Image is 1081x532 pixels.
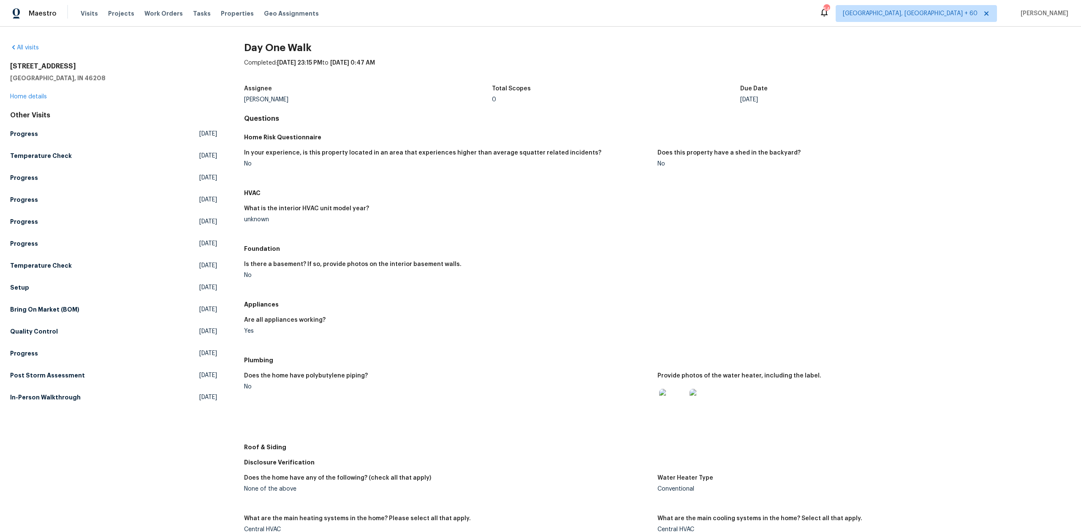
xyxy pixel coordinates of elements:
[221,9,254,18] span: Properties
[10,126,217,141] a: Progress[DATE]
[244,261,462,267] h5: Is there a basement? If so, provide photos on the interior basement walls.
[10,349,38,358] h5: Progress
[244,356,1071,364] h5: Plumbing
[199,283,217,292] span: [DATE]
[10,62,217,71] h2: [STREET_ADDRESS]
[10,261,72,270] h5: Temperature Check
[199,371,217,380] span: [DATE]
[199,393,217,402] span: [DATE]
[823,5,829,14] div: 545
[10,148,217,163] a: Temperature Check[DATE]
[10,152,72,160] h5: Temperature Check
[244,300,1071,309] h5: Appliances
[492,86,531,92] h5: Total Scopes
[10,327,58,336] h5: Quality Control
[244,443,1071,451] h5: Roof & Siding
[10,195,38,204] h5: Progress
[740,97,989,103] div: [DATE]
[199,217,217,226] span: [DATE]
[244,97,492,103] div: [PERSON_NAME]
[657,373,821,379] h5: Provide photos of the water heater, including the label.
[244,458,1071,467] h5: Disclosure Verification
[10,324,217,339] a: Quality Control[DATE]
[10,368,217,383] a: Post Storm Assessment[DATE]
[244,328,651,334] div: Yes
[244,486,651,492] div: None of the above
[244,217,651,223] div: unknown
[244,244,1071,253] h5: Foundation
[10,217,38,226] h5: Progress
[144,9,183,18] span: Work Orders
[199,349,217,358] span: [DATE]
[657,475,713,481] h5: Water Heater Type
[244,475,431,481] h5: Does the home have any of the following? (check all that apply)
[244,516,471,521] h5: What are the main heating systems in the home? Please select all that apply.
[244,114,1071,123] h4: Questions
[244,133,1071,141] h5: Home Risk Questionnaire
[10,305,79,314] h5: Bring On Market (BOM)
[657,150,801,156] h5: Does this property have a shed in the backyard?
[199,195,217,204] span: [DATE]
[843,9,978,18] span: [GEOGRAPHIC_DATA], [GEOGRAPHIC_DATA] + 60
[740,86,768,92] h5: Due Date
[10,390,217,405] a: In-Person Walkthrough[DATE]
[81,9,98,18] span: Visits
[199,305,217,314] span: [DATE]
[193,11,211,16] span: Tasks
[244,206,369,212] h5: What is the interior HVAC unit model year?
[199,174,217,182] span: [DATE]
[244,43,1071,52] h2: Day One Walk
[277,60,322,66] span: [DATE] 23:15 PM
[244,161,651,167] div: No
[29,9,57,18] span: Maestro
[10,258,217,273] a: Temperature Check[DATE]
[10,239,38,248] h5: Progress
[10,170,217,185] a: Progress[DATE]
[10,371,85,380] h5: Post Storm Assessment
[244,86,272,92] h5: Assignee
[10,236,217,251] a: Progress[DATE]
[244,272,651,278] div: No
[10,393,81,402] h5: In-Person Walkthrough
[10,283,29,292] h5: Setup
[199,130,217,138] span: [DATE]
[244,384,651,390] div: No
[10,280,217,295] a: Setup[DATE]
[244,59,1071,81] div: Completed: to
[330,60,375,66] span: [DATE] 0:47 AM
[657,161,1064,167] div: No
[244,150,601,156] h5: In your experience, is this property located in an area that experiences higher than average squa...
[657,486,1064,492] div: Conventional
[492,97,740,103] div: 0
[199,327,217,336] span: [DATE]
[10,346,217,361] a: Progress[DATE]
[657,516,862,521] h5: What are the main cooling systems in the home? Select all that apply.
[10,130,38,138] h5: Progress
[10,45,39,51] a: All visits
[10,94,47,100] a: Home details
[244,373,368,379] h5: Does the home have polybutylene piping?
[1017,9,1068,18] span: [PERSON_NAME]
[199,261,217,270] span: [DATE]
[244,317,326,323] h5: Are all appliances working?
[10,302,217,317] a: Bring On Market (BOM)[DATE]
[10,214,217,229] a: Progress[DATE]
[264,9,319,18] span: Geo Assignments
[199,239,217,248] span: [DATE]
[10,74,217,82] h5: [GEOGRAPHIC_DATA], IN 46208
[244,189,1071,197] h5: HVAC
[108,9,134,18] span: Projects
[10,111,217,119] div: Other Visits
[199,152,217,160] span: [DATE]
[10,174,38,182] h5: Progress
[10,192,217,207] a: Progress[DATE]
